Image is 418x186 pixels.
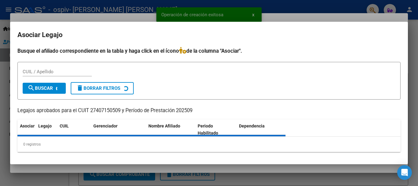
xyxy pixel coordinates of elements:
span: Borrar Filtros [76,85,120,91]
mat-icon: delete [76,84,84,92]
datatable-header-cell: Periodo Habilitado [195,120,237,140]
datatable-header-cell: CUIL [57,120,91,140]
div: Open Intercom Messenger [397,165,412,180]
span: CUIL [60,123,69,128]
span: Gerenciador [93,123,118,128]
datatable-header-cell: Gerenciador [91,120,146,140]
button: Buscar [23,83,66,94]
datatable-header-cell: Dependencia [237,120,286,140]
span: Asociar [20,123,35,128]
h4: Busque el afiliado correspondiente en la tabla y haga click en el ícono de la columna "Asociar". [17,47,401,55]
span: Dependencia [239,123,265,128]
h2: Asociar Legajo [17,29,401,41]
span: Periodo Habilitado [198,123,218,135]
datatable-header-cell: Asociar [17,120,36,140]
div: 0 registros [17,137,401,152]
datatable-header-cell: Nombre Afiliado [146,120,195,140]
datatable-header-cell: Legajo [36,120,57,140]
mat-icon: search [28,84,35,92]
p: Legajos aprobados para el CUIT 27407150509 y Período de Prestación 202509 [17,107,401,115]
span: Legajo [38,123,52,128]
span: Buscar [28,85,53,91]
button: Borrar Filtros [71,82,134,94]
span: Nombre Afiliado [148,123,180,128]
